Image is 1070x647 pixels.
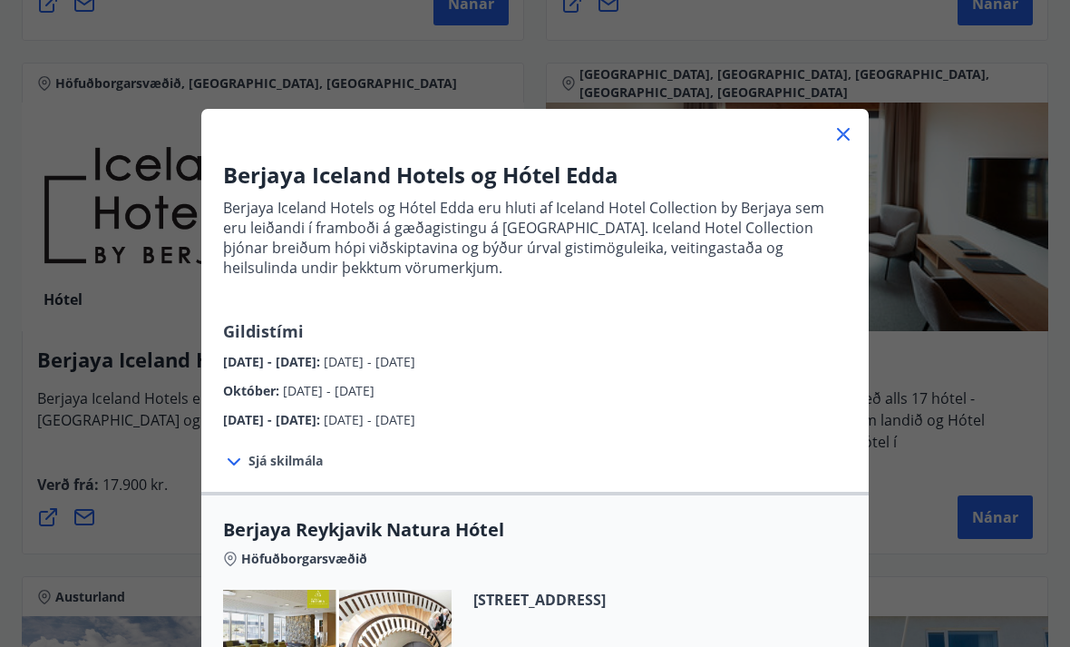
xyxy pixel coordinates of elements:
span: Sjá skilmála [248,452,323,470]
span: [DATE] - [DATE] [324,353,415,370]
span: Gildistími [223,320,304,342]
span: Höfuðborgarsvæðið [241,550,367,568]
p: Berjaya Iceland Hotels og Hótel Edda eru hluti af Iceland Hotel Collection by Berjaya sem eru lei... [223,198,847,278]
span: [DATE] - [DATE] [324,411,415,428]
span: [DATE] - [DATE] : [223,353,324,370]
span: Berjaya Reykjavik Natura Hótel [223,517,847,543]
span: Október : [223,382,283,399]
h3: Berjaya Iceland Hotels og Hótel Edda [223,160,847,191]
span: [DATE] - [DATE] [283,382,374,399]
span: [STREET_ADDRESS] [473,590,686,610]
span: [DATE] - [DATE] : [223,411,324,428]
